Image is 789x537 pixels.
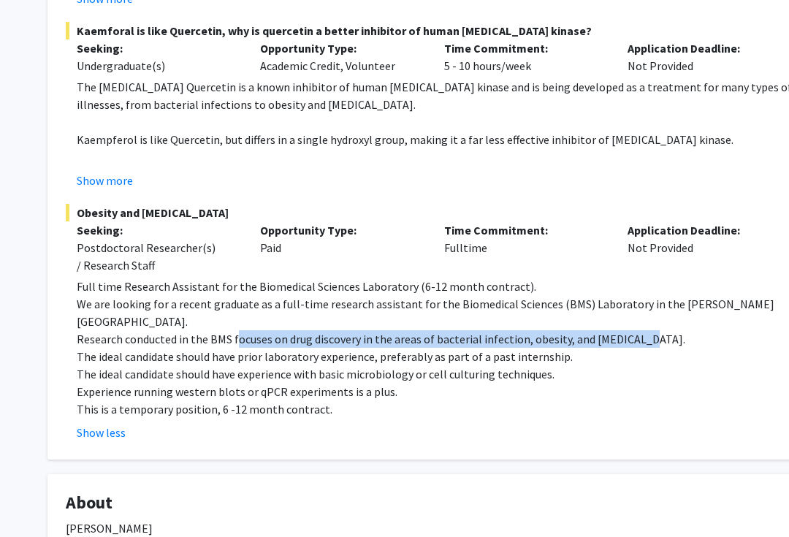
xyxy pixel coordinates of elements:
p: Application Deadline: [628,221,789,239]
div: Fulltime [433,221,617,274]
div: Postdoctoral Researcher(s) / Research Staff [77,239,238,274]
iframe: Chat [11,471,62,526]
div: Undergraduate(s) [77,57,238,75]
button: Show less [77,424,126,441]
p: Time Commitment: [444,221,606,239]
div: Paid [249,221,432,274]
p: Opportunity Type: [260,39,422,57]
p: Application Deadline: [628,39,789,57]
p: Seeking: [77,39,238,57]
p: Opportunity Type: [260,221,422,239]
p: Seeking: [77,221,238,239]
div: 5 - 10 hours/week [433,39,617,75]
button: Show more [77,172,133,189]
div: Academic Credit, Volunteer [249,39,432,75]
p: Time Commitment: [444,39,606,57]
